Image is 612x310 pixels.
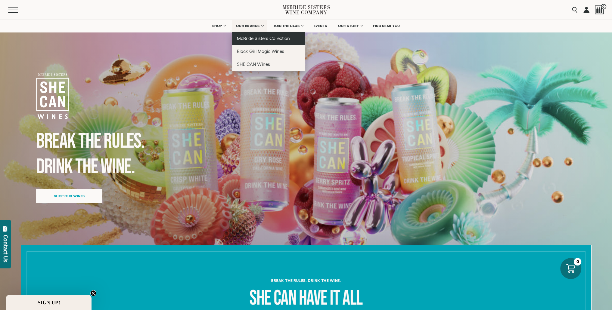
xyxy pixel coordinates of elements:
span: McBride Sisters Collection [237,36,290,41]
span: Break [36,129,76,154]
a: FIND NEAR YOU [369,20,404,32]
a: Black Girl Magic Wines [232,45,305,58]
span: JOIN THE CLUB [274,24,300,28]
span: the [75,154,98,180]
a: Shop our wines [36,189,102,203]
span: Black Girl Magic Wines [237,49,284,54]
div: 0 [574,258,581,265]
span: FIND NEAR YOU [373,24,400,28]
div: SIGN UP!Close teaser [6,295,92,310]
span: 0 [601,4,606,9]
button: Close teaser [90,290,96,296]
span: Rules. [104,129,144,154]
span: EVENTS [314,24,327,28]
a: OUR BRANDS [232,20,267,32]
span: Drink [36,154,73,180]
button: Mobile Menu Trigger [8,7,30,13]
span: Shop our wines [43,190,95,202]
h6: Break the rules. Drink the Wine. [86,278,526,283]
span: the [78,129,101,154]
span: SIGN UP! [38,299,60,306]
a: SHE CAN Wines [232,58,305,71]
a: EVENTS [310,20,331,32]
a: McBride Sisters Collection [232,32,305,45]
span: SHOP [212,24,222,28]
a: SHOP [208,20,229,32]
div: Contact Us [3,235,9,262]
span: Wine. [101,154,135,180]
a: JOIN THE CLUB [270,20,307,32]
a: OUR STORY [334,20,366,32]
span: OUR STORY [338,24,359,28]
span: OUR BRANDS [236,24,259,28]
span: SHE CAN Wines [237,62,270,67]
